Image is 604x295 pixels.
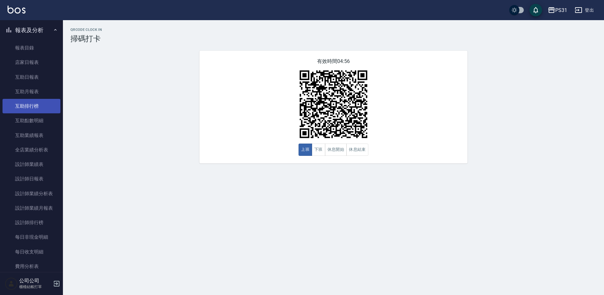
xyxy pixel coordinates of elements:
[3,99,60,113] a: 互助排行榜
[3,186,60,201] a: 設計師業績分析表
[312,144,325,156] button: 下班
[3,259,60,274] a: 費用分析表
[3,157,60,172] a: 設計師業績表
[5,277,18,290] img: Person
[555,6,567,14] div: PS31
[70,34,596,43] h3: 掃碼打卡
[70,28,596,32] h2: QRcode Clock In
[3,70,60,84] a: 互助日報表
[572,4,596,16] button: 登出
[299,144,312,156] button: 上班
[3,172,60,186] a: 設計師日報表
[529,4,542,16] button: save
[3,84,60,99] a: 互助月報表
[3,245,60,259] a: 每日收支明細
[3,201,60,215] a: 設計師業績月報表
[3,215,60,230] a: 設計師排行榜
[325,144,347,156] button: 休息開始
[3,143,60,157] a: 全店業績分析表
[3,113,60,128] a: 互助點數明細
[19,278,51,284] h5: 公司公司
[19,284,51,290] p: 櫃檯結帳打單
[346,144,368,156] button: 休息結束
[8,6,25,14] img: Logo
[545,4,570,17] button: PS31
[199,51,467,163] div: 有效時間 04:56
[3,55,60,70] a: 店家日報表
[3,230,60,244] a: 每日非現金明細
[3,41,60,55] a: 報表目錄
[3,128,60,143] a: 互助業績報表
[3,22,60,38] button: 報表及分析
